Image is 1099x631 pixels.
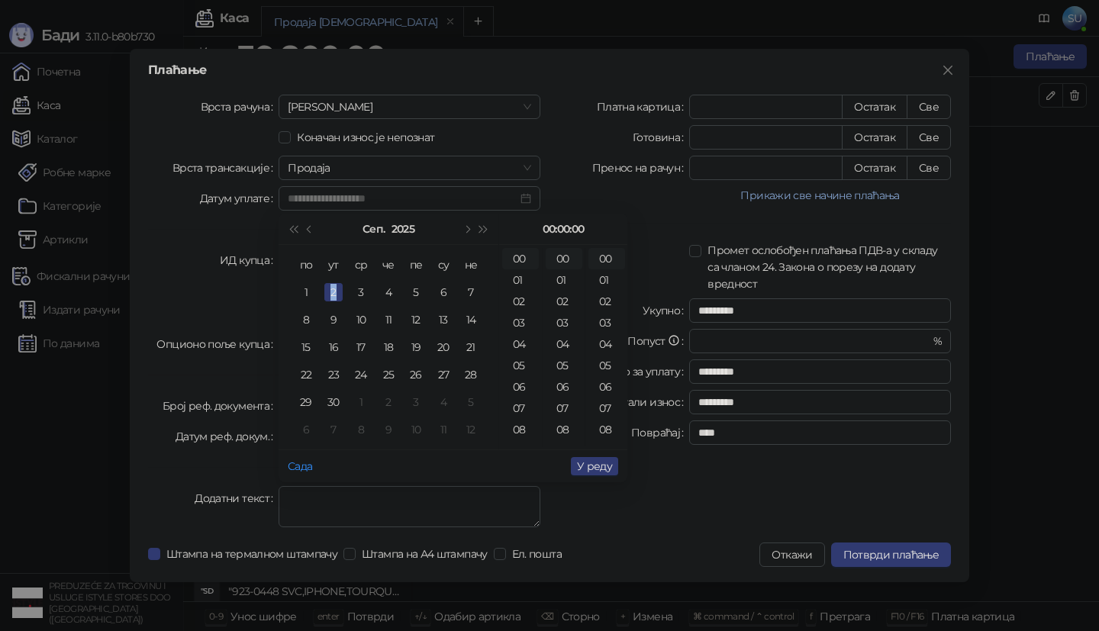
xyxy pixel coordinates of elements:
label: Датум уплате [200,186,279,211]
td: 2025-09-13 [430,306,457,333]
div: 4 [379,283,398,301]
div: 4 [434,393,453,411]
div: 03 [588,312,625,333]
div: 05 [588,355,625,376]
div: 16 [324,338,343,356]
button: Све [907,156,951,180]
div: 29 [297,393,315,411]
div: 9 [324,311,343,329]
div: 08 [502,419,539,440]
td: 2025-09-29 [292,388,320,416]
div: 12 [462,420,480,439]
div: 7 [324,420,343,439]
td: 2025-10-11 [430,416,457,443]
div: 06 [588,376,625,398]
td: 2025-09-16 [320,333,347,361]
td: 2025-10-09 [375,416,402,443]
td: 2025-09-10 [347,306,375,333]
span: Ел. пошта [506,546,568,562]
div: 11 [434,420,453,439]
td: 2025-09-04 [375,278,402,306]
div: 19 [407,338,425,356]
td: 2025-09-15 [292,333,320,361]
label: Повраћај [631,420,689,445]
td: 2025-09-21 [457,333,485,361]
div: 21 [462,338,480,356]
div: 11 [379,311,398,329]
div: 00 [588,248,625,269]
span: close [942,64,954,76]
td: 2025-09-01 [292,278,320,306]
th: не [457,251,485,278]
button: Следећа година (Control + right) [475,214,492,244]
div: 22 [297,365,315,384]
div: 24 [352,365,370,384]
button: Следећи месец (PageDown) [458,214,475,244]
div: 08 [588,419,625,440]
div: 09 [502,440,539,462]
div: 3 [407,393,425,411]
div: 12 [407,311,425,329]
td: 2025-10-02 [375,388,402,416]
div: 2 [324,283,343,301]
td: 2025-09-05 [402,278,430,306]
div: 23 [324,365,343,384]
button: У реду [571,457,618,475]
div: 6 [297,420,315,439]
label: Платна картица [597,95,689,119]
td: 2025-09-17 [347,333,375,361]
div: 6 [434,283,453,301]
div: 28 [462,365,480,384]
label: Додатни текст [195,486,279,510]
div: 06 [502,376,539,398]
div: 02 [546,291,582,312]
td: 2025-09-08 [292,306,320,333]
span: Коначан износ је непознат [291,129,440,146]
div: 10 [407,420,425,439]
label: Готовина [633,125,689,150]
span: У реду [577,459,612,473]
div: 8 [297,311,315,329]
div: 30 [324,393,343,411]
td: 2025-09-28 [457,361,485,388]
td: 2025-10-01 [347,388,375,416]
td: 2025-09-19 [402,333,430,361]
button: Изабери месец [363,214,385,244]
label: Опционо поље купца [156,332,279,356]
span: Штампа на А4 штампачу [356,546,494,562]
button: Close [936,58,960,82]
td: 2025-10-06 [292,416,320,443]
button: Остатак [842,125,907,150]
td: 2025-09-30 [320,388,347,416]
td: 2025-09-26 [402,361,430,388]
div: 1 [297,283,315,301]
div: 02 [502,291,539,312]
label: Попуст [627,329,689,353]
label: ИД купца [220,248,279,272]
div: 01 [546,269,582,291]
td: 2025-09-22 [292,361,320,388]
td: 2025-09-12 [402,306,430,333]
div: 15 [297,338,315,356]
div: 01 [588,269,625,291]
button: Изабери годину [392,214,414,244]
div: 00:00:00 [505,214,621,244]
td: 2025-09-23 [320,361,347,388]
td: 2025-10-07 [320,416,347,443]
span: Продаја [288,156,531,179]
th: по [292,251,320,278]
span: Промет ослобођен плаћања ПДВ-а у складу са чланом 24. Закона о порезу на додату вредност [701,242,951,292]
th: че [375,251,402,278]
th: пе [402,251,430,278]
div: 05 [546,355,582,376]
div: 27 [434,365,453,384]
div: 07 [546,398,582,419]
button: Потврди плаћање [831,542,951,567]
div: 00 [546,248,582,269]
td: 2025-09-06 [430,278,457,306]
button: Остатак [842,95,907,119]
div: 18 [379,338,398,356]
label: Датум реф. докум. [176,424,279,449]
td: 2025-09-25 [375,361,402,388]
div: 04 [502,333,539,355]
